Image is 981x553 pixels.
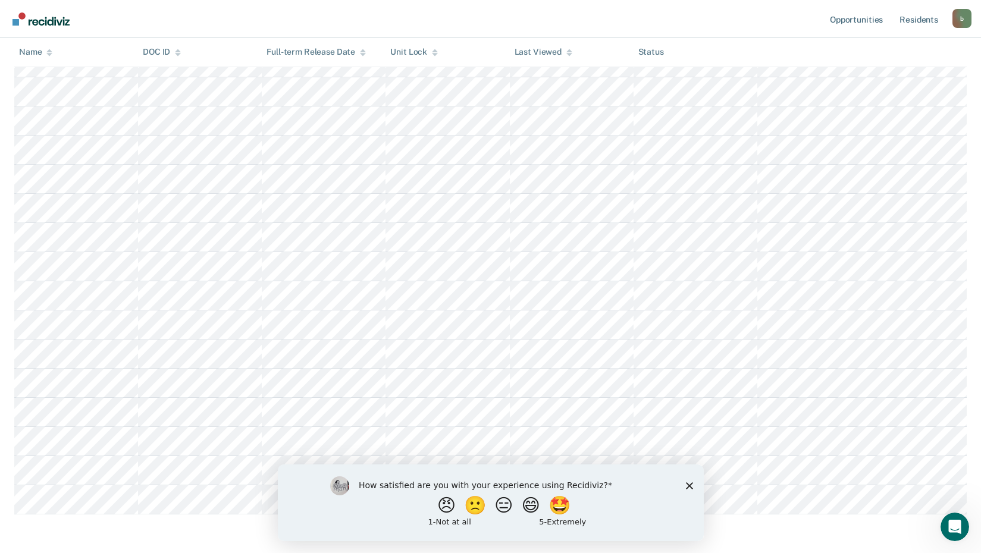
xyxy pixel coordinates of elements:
[952,9,971,28] div: b
[19,48,52,58] div: Name
[952,9,971,28] button: Profile dropdown button
[278,464,704,541] iframe: Survey by Kim from Recidiviz
[638,48,664,58] div: Status
[143,48,181,58] div: DOC ID
[267,48,366,58] div: Full-term Release Date
[515,48,572,58] div: Last Viewed
[941,513,969,541] iframe: Intercom live chat
[12,12,70,26] img: Recidiviz
[390,48,438,58] div: Unit Lock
